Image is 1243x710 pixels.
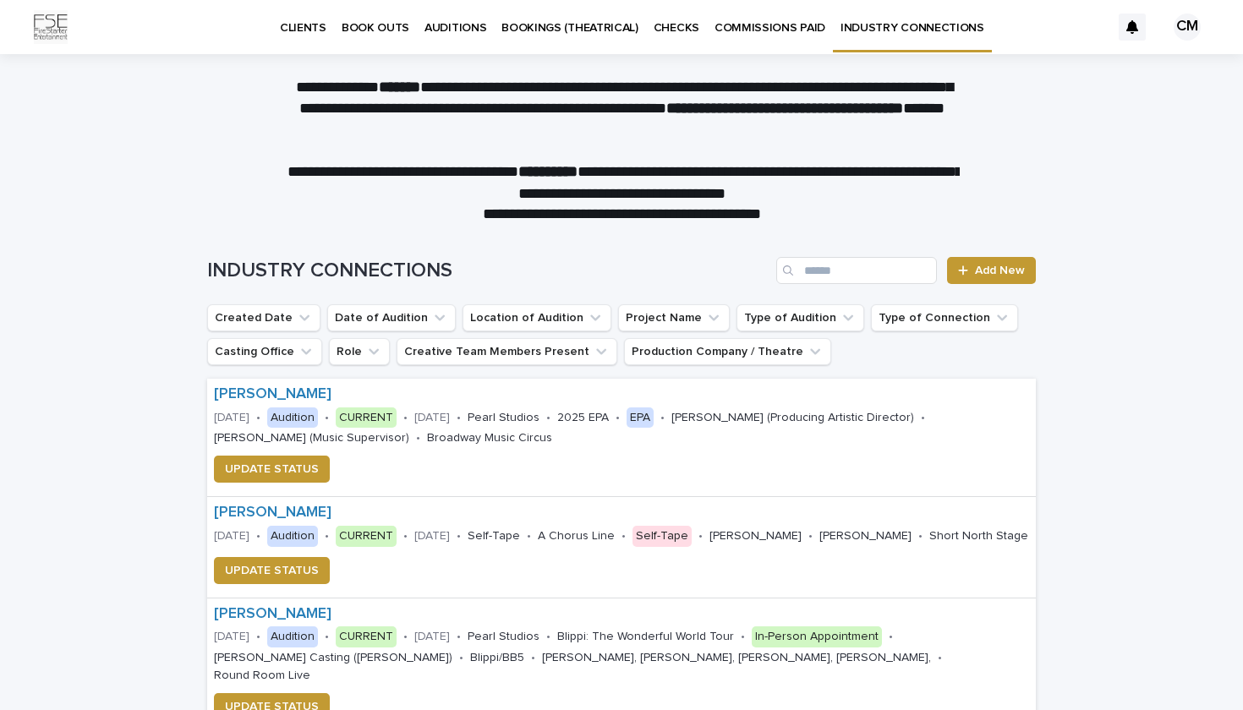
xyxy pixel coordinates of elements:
[414,529,450,543] p: [DATE]
[214,557,330,584] button: UPDATE STATUS
[698,529,703,543] p: •
[938,651,942,665] p: •
[225,562,319,579] span: UPDATE STATUS
[546,411,550,425] p: •
[616,411,620,425] p: •
[267,626,318,647] div: Audition
[327,304,456,331] button: Date of Audition
[403,630,408,644] p: •
[214,411,249,425] p: [DATE]
[214,669,310,683] p: Round Room Live
[671,411,914,425] p: [PERSON_NAME] (Producing Artistic Director)
[531,651,535,665] p: •
[414,630,450,644] p: [DATE]
[207,304,320,331] button: Created Date
[557,411,609,425] p: 2025 EPA
[1174,14,1201,41] div: CM
[542,651,931,665] p: [PERSON_NAME], [PERSON_NAME], [PERSON_NAME], [PERSON_NAME],
[325,630,329,644] p: •
[267,526,318,547] div: Audition
[256,630,260,644] p: •
[397,338,617,365] button: Creative Team Members Present
[457,630,461,644] p: •
[624,338,831,365] button: Production Company / Theatre
[632,526,692,547] div: Self-Tape
[256,411,260,425] p: •
[736,304,864,331] button: Type of Audition
[267,407,318,429] div: Audition
[819,529,912,543] p: [PERSON_NAME]
[214,529,249,543] p: [DATE]
[207,497,1036,598] a: [PERSON_NAME] [DATE]•Audition•CURRENT•[DATE]•Self-Tape•A Chorus Line•Self-Tape•[PERSON_NAME]•[PER...
[214,431,409,445] p: [PERSON_NAME] (Music Supervisor)
[468,630,539,644] p: Pearl Studios
[468,411,539,425] p: Pearl Studios
[557,630,734,644] p: Blippi: The Wonderful World Tour
[527,529,531,543] p: •
[34,10,68,44] img: Km9EesSdRbS9ajqhBzyo
[918,529,923,543] p: •
[457,411,461,425] p: •
[871,304,1018,331] button: Type of Connection
[403,411,408,425] p: •
[427,431,552,445] p: Broadway Music Circus
[975,265,1025,276] span: Add New
[214,630,249,644] p: [DATE]
[627,407,654,429] div: EPA
[214,651,452,665] p: [PERSON_NAME] Casting ([PERSON_NAME])
[660,411,665,425] p: •
[403,529,408,543] p: •
[325,411,329,425] p: •
[457,529,461,543] p: •
[329,338,390,365] button: Role
[889,630,893,644] p: •
[256,529,260,543] p: •
[463,304,611,331] button: Location of Audition
[207,259,769,283] h1: INDUSTRY CONNECTIONS
[207,338,322,365] button: Casting Office
[336,526,397,547] div: CURRENT
[538,529,615,543] p: A Chorus Line
[546,630,550,644] p: •
[214,605,331,624] a: [PERSON_NAME]
[225,461,319,478] span: UPDATE STATUS
[459,651,463,665] p: •
[921,411,925,425] p: •
[621,529,626,543] p: •
[741,630,745,644] p: •
[947,257,1036,284] a: Add New
[414,411,450,425] p: [DATE]
[709,529,802,543] p: [PERSON_NAME]
[416,431,420,445] p: •
[214,456,330,483] button: UPDATE STATUS
[325,529,329,543] p: •
[207,379,1036,497] a: [PERSON_NAME] [DATE]•Audition•CURRENT•[DATE]•Pearl Studios•2025 EPA•EPA•[PERSON_NAME] (Producing ...
[468,529,520,543] p: Self-Tape
[752,626,882,647] div: In-Person Appointment
[214,504,331,522] a: [PERSON_NAME]
[336,407,397,429] div: CURRENT
[336,626,397,647] div: CURRENT
[214,385,331,404] a: [PERSON_NAME]
[618,304,730,331] button: Project Name
[776,257,937,284] input: Search
[808,529,813,543] p: •
[470,651,524,665] p: Blippi/BB5
[929,529,1028,543] p: Short North Stage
